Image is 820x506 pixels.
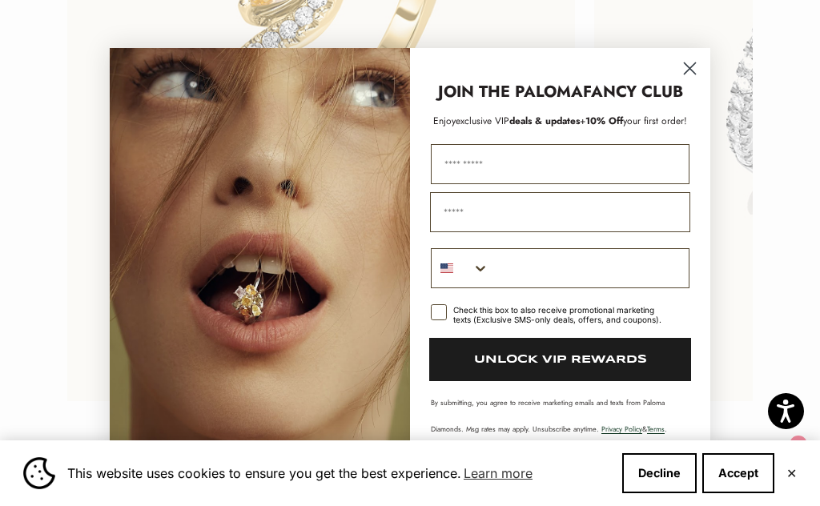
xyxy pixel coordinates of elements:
img: United States [440,262,453,275]
span: + your first order! [580,114,687,128]
span: exclusive VIP [456,114,509,128]
img: Cookie banner [23,457,55,489]
strong: JOIN THE PALOMA [438,80,583,103]
p: By submitting, you agree to receive marketing emails and texts from Paloma Diamonds. Msg rates ma... [431,397,689,434]
button: UNLOCK VIP REWARDS [429,338,691,381]
input: Email [430,192,690,232]
button: Accept [702,453,774,493]
a: Learn more [461,461,535,485]
span: Enjoy [433,114,456,128]
div: Check this box to also receive promotional marketing texts (Exclusive SMS-only deals, offers, and... [453,305,670,324]
button: Close [786,468,797,478]
strong: FANCY CLUB [583,80,683,103]
button: Close dialog [676,54,704,82]
a: Privacy Policy [601,424,642,434]
a: Terms [647,424,665,434]
span: & . [601,424,667,434]
span: This website uses cookies to ensure you get the best experience. [67,461,609,485]
input: First Name [431,144,689,184]
span: 10% Off [585,114,623,128]
span: deals & updates [456,114,580,128]
button: Search Countries [432,249,489,287]
button: Decline [622,453,697,493]
img: Loading... [110,48,410,458]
